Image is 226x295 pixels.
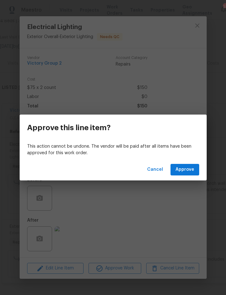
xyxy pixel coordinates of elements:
[27,143,199,156] p: This action cannot be undone. The vendor will be paid after all items have been approved for this...
[176,166,194,174] span: Approve
[147,166,163,174] span: Cancel
[27,123,111,132] h3: Approve this line item?
[171,164,199,175] button: Approve
[145,164,166,175] button: Cancel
